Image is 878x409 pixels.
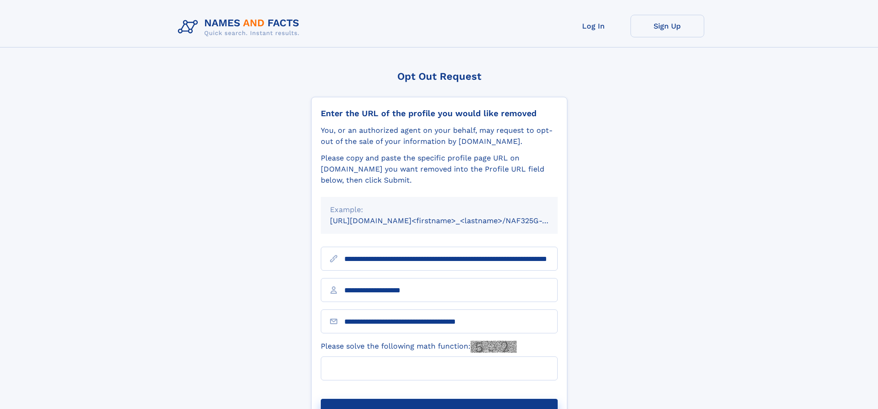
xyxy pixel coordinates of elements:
div: Enter the URL of the profile you would like removed [321,108,558,119]
small: [URL][DOMAIN_NAME]<firstname>_<lastname>/NAF325G-xxxxxxxx [330,216,575,225]
a: Sign Up [631,15,704,37]
div: You, or an authorized agent on your behalf, may request to opt-out of the sale of your informatio... [321,125,558,147]
img: Logo Names and Facts [174,15,307,40]
div: Please copy and paste the specific profile page URL on [DOMAIN_NAME] you want removed into the Pr... [321,153,558,186]
label: Please solve the following math function: [321,341,517,353]
div: Example: [330,204,548,215]
a: Log In [557,15,631,37]
div: Opt Out Request [311,71,567,82]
